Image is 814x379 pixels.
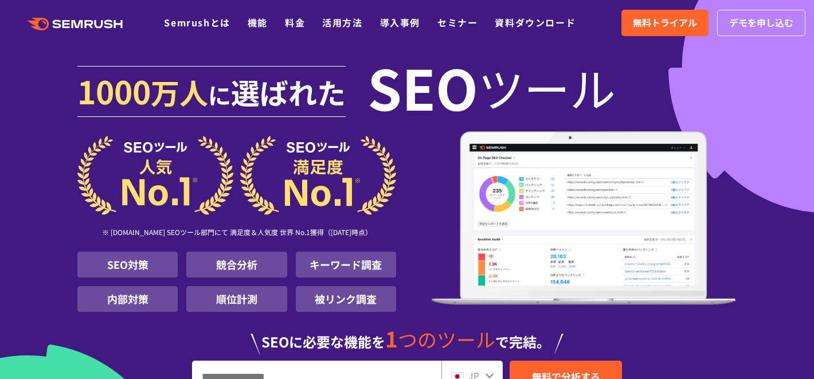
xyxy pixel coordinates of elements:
[729,15,793,30] span: デモを申し込む
[621,10,709,36] a: 無料トライアル
[285,15,305,29] a: 料金
[77,68,151,114] span: 1000
[322,15,362,29] a: 活用方法
[77,252,178,278] li: SEO対策
[208,78,231,111] span: に
[380,15,420,29] a: 導入事例
[367,64,478,110] span: SEO
[186,286,287,312] li: 順位計測
[231,71,346,112] span: 選ばれた
[437,15,478,29] a: セミナー
[296,286,396,312] li: 被リンク調査
[151,71,208,112] span: 万人
[717,10,805,36] a: デモを申し込む
[77,215,396,252] div: ※ [DOMAIN_NAME] SEOツール部門にて 満足度＆人気度 世界 No.1獲得（[DATE]時点）
[77,286,178,312] li: 内部対策
[248,15,268,29] a: 機能
[186,252,287,278] li: 競合分析
[478,64,616,110] span: ツール
[296,252,396,278] li: キーワード調査
[398,325,495,353] span: つのツール
[633,15,697,30] span: 無料トライアル
[495,331,550,351] span: で完結。
[164,15,230,29] a: Semrushとは
[495,15,576,29] a: 資料ダウンロード
[77,317,737,354] div: SEOに必要な機能を
[385,323,398,354] span: 1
